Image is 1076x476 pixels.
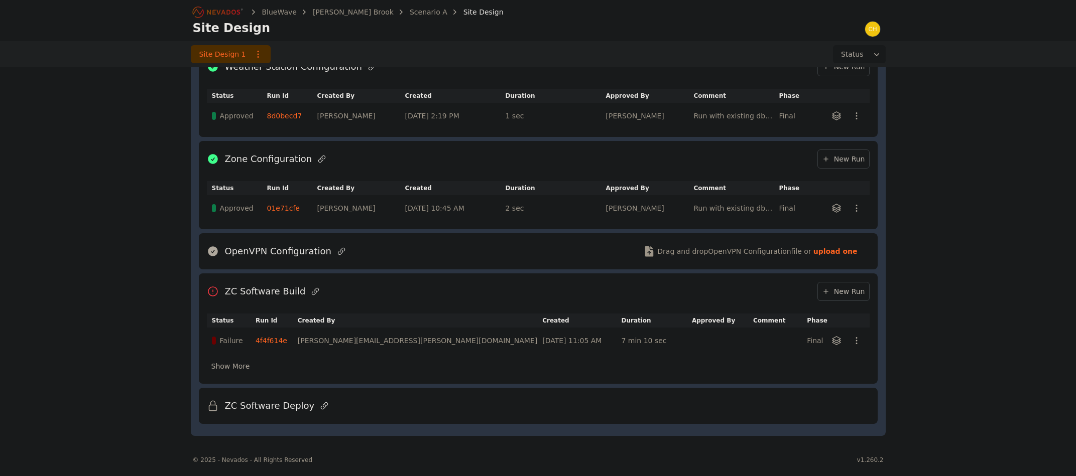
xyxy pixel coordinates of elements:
td: [PERSON_NAME] [317,103,405,129]
span: Failure [220,336,243,346]
td: [PERSON_NAME] [606,195,694,221]
th: Run Id [267,181,317,195]
div: Final [807,336,823,346]
th: Created By [298,313,542,328]
strong: upload one [813,246,858,256]
div: Run with existing db values [694,203,774,213]
th: Approved By [692,313,753,328]
th: Status [207,181,267,195]
div: Run with existing db values [694,111,774,121]
span: Drag and drop OpenVPN Configuration file or [657,246,811,256]
td: [DATE] 2:19 PM [405,103,506,129]
td: [DATE] 10:45 AM [405,195,506,221]
th: Created [405,89,506,103]
div: Site Design [449,7,504,17]
a: Scenario A [410,7,447,17]
td: [PERSON_NAME] [606,103,694,129]
th: Approved By [606,89,694,103]
a: Site Design 1 [191,45,271,63]
div: © 2025 - Nevados - All Rights Reserved [193,456,313,464]
h2: ZC Software Build [225,284,306,298]
th: Duration [621,313,691,328]
a: 01e71cfe [267,204,300,212]
span: New Run [822,286,865,296]
div: Final [779,203,805,213]
th: Run Id [267,89,317,103]
a: New Run [817,282,870,301]
div: 2 sec [506,203,601,213]
span: Status [837,49,864,59]
div: 7 min 10 sec [621,336,686,346]
button: Status [833,45,886,63]
a: [PERSON_NAME] Brook [313,7,394,17]
h1: Site Design [193,20,271,36]
th: Comment [753,313,807,328]
a: BlueWave [262,7,297,17]
a: 4f4f614e [256,337,287,345]
button: Drag and dropOpenVPN Configurationfile or upload one [631,237,869,265]
span: Approved [220,111,254,121]
th: Comment [694,89,779,103]
img: chris.young@nevados.solar [865,21,881,37]
th: Created [405,181,506,195]
h2: OpenVPN Configuration [225,244,332,258]
nav: Breadcrumb [193,4,504,20]
h2: Zone Configuration [225,152,312,166]
th: Run Id [256,313,298,328]
th: Phase [779,89,810,103]
th: Approved By [606,181,694,195]
span: Approved [220,203,254,213]
th: Duration [506,181,606,195]
div: Final [779,111,805,121]
td: [PERSON_NAME][EMAIL_ADDRESS][PERSON_NAME][DOMAIN_NAME] [298,328,542,354]
div: v1.260.2 [857,456,884,464]
th: Phase [807,313,828,328]
th: Duration [506,89,606,103]
a: New Run [817,149,870,169]
th: Created By [317,89,405,103]
th: Created By [317,181,405,195]
span: New Run [822,154,865,164]
th: Status [207,89,267,103]
h2: ZC Software Deploy [225,399,315,413]
a: 8d0becd7 [267,112,302,120]
td: [PERSON_NAME] [317,195,405,221]
th: Status [207,313,256,328]
th: Phase [779,181,810,195]
th: Created [542,313,621,328]
div: 1 sec [506,111,601,121]
th: Comment [694,181,779,195]
td: [DATE] 11:05 AM [542,328,621,354]
button: Show More [207,357,255,376]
